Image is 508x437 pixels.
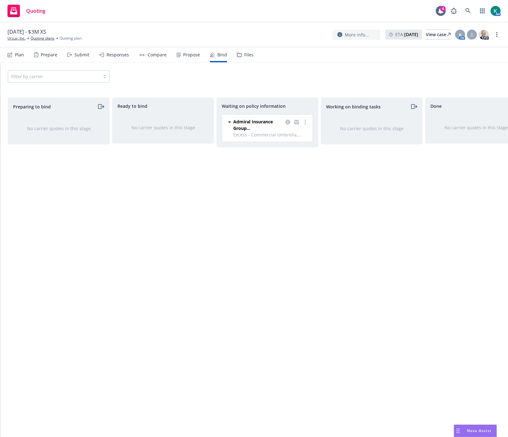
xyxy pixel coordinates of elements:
[462,5,474,17] a: Search
[31,36,55,41] a: Quoting plans
[244,52,254,57] div: Files
[183,52,200,57] div: Propose
[454,425,462,437] div: Drag to move
[448,5,460,17] a: Report a Bug
[74,52,89,57] div: Submit
[117,103,147,109] span: Ready to bind
[467,428,491,433] span: Nova Assist
[430,103,442,109] span: Done
[18,125,99,132] div: No carrier quotes in this stage
[426,30,451,39] div: View case
[491,6,501,16] img: photo
[122,124,204,131] div: No carrier quotes in this stage
[284,118,292,126] a: copy logging email
[293,118,300,126] a: copy logging email
[15,52,24,57] div: Plan
[479,30,489,40] img: photo
[326,103,381,110] span: Working on binding tasks
[493,31,501,38] a: more
[222,103,286,109] span: Waiting on policy information
[7,28,46,36] span: [DATE] - $3M XS
[5,2,48,20] a: Quoting
[410,103,417,110] a: moveRight
[426,30,451,40] a: View case
[476,5,489,17] a: Switch app
[41,52,57,57] div: Prepare
[301,118,309,126] a: more
[26,8,45,13] span: Quoting
[440,6,446,12] div: 4
[217,52,227,57] div: Bind
[7,36,26,41] a: Ursus, Inc.
[13,103,51,110] span: Preparing to bind
[404,31,418,37] strong: [DATE]
[148,52,167,57] div: Compare
[97,103,104,110] a: moveRight
[331,125,412,132] div: No carrier quotes in this stage
[59,36,82,41] span: Quoting plan
[454,425,497,437] button: Nova Assist
[459,31,462,38] span: K
[233,131,309,138] span: Excess - Commercial Umbrella, Commercial Package, Workers' Compensation $3M excess of $7M
[332,30,380,40] button: More info...
[345,31,369,38] span: More info...
[107,52,129,57] div: Responses
[395,31,418,38] span: ETA :
[233,118,283,131] span: Admiral Insurance Group ([PERSON_NAME] Corporation)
